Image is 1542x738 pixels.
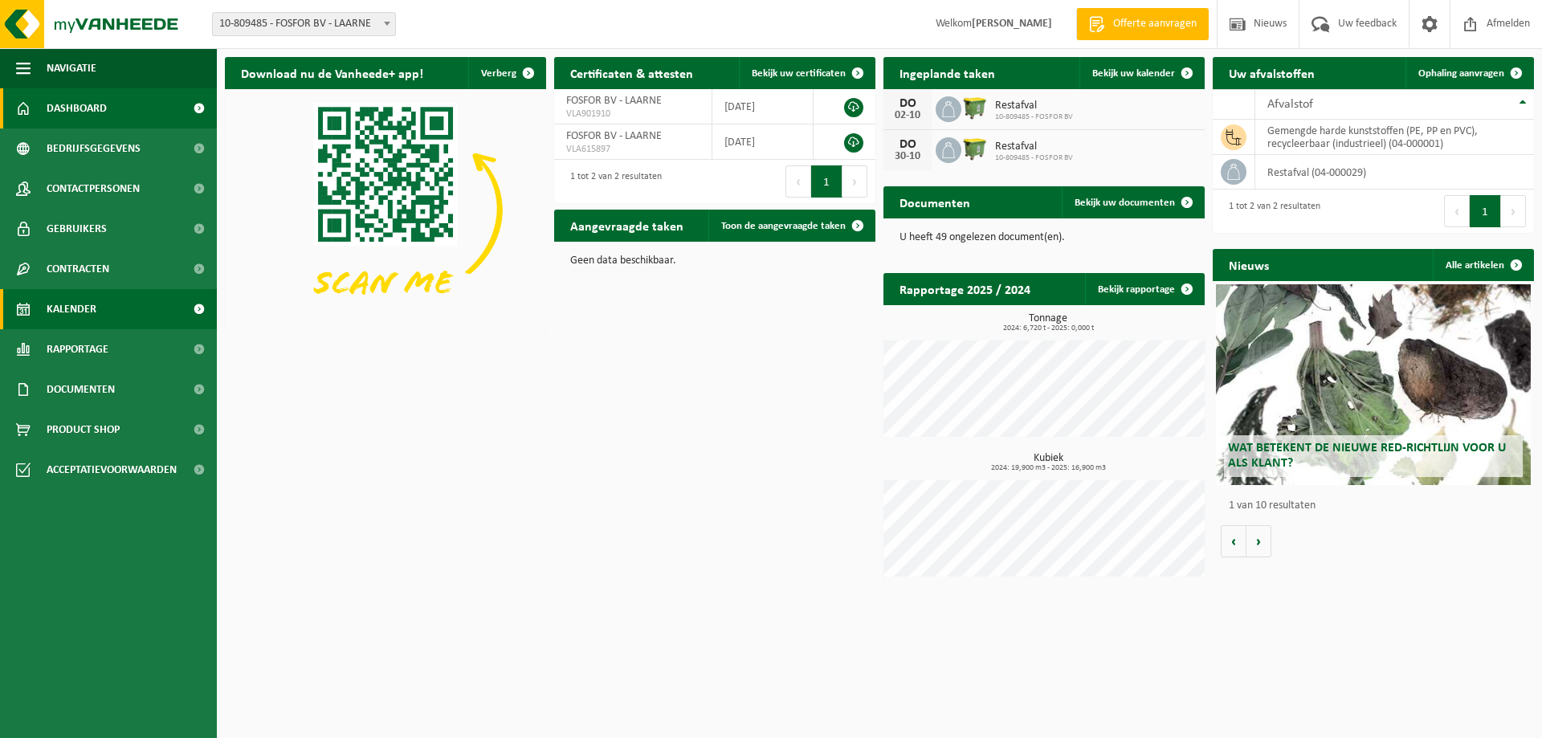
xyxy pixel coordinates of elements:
span: Afvalstof [1267,98,1313,111]
span: Product Shop [47,410,120,450]
h3: Tonnage [891,313,1205,332]
h2: Nieuws [1213,249,1285,280]
button: Next [842,165,867,198]
span: VLA615897 [566,143,700,156]
div: DO [891,97,924,110]
h2: Certificaten & attesten [554,57,709,88]
img: Download de VHEPlus App [225,89,546,330]
td: [DATE] [712,89,814,124]
span: Toon de aangevraagde taken [721,221,846,231]
a: Bekijk uw documenten [1062,186,1203,218]
span: 10-809485 - FOSFOR BV - LAARNE [212,12,396,36]
span: Offerte aanvragen [1109,16,1201,32]
a: Alle artikelen [1433,249,1532,281]
span: Gebruikers [47,209,107,249]
button: Verberg [468,57,545,89]
button: Previous [1444,195,1470,227]
a: Wat betekent de nieuwe RED-richtlijn voor u als klant? [1216,284,1531,485]
td: gemengde harde kunststoffen (PE, PP en PVC), recycleerbaar (industrieel) (04-000001) [1255,120,1534,155]
span: Restafval [995,100,1073,112]
img: WB-1100-HPE-GN-50 [961,94,989,121]
span: Bekijk uw documenten [1075,198,1175,208]
span: Bedrijfsgegevens [47,128,141,169]
span: 2024: 19,900 m3 - 2025: 16,900 m3 [891,464,1205,472]
span: Wat betekent de nieuwe RED-richtlijn voor u als klant? [1228,442,1506,470]
div: 02-10 [891,110,924,121]
span: Kalender [47,289,96,329]
a: Bekijk uw kalender [1079,57,1203,89]
h2: Ingeplande taken [883,57,1011,88]
button: Vorige [1221,525,1246,557]
span: Verberg [481,68,516,79]
td: restafval (04-000029) [1255,155,1534,190]
img: WB-1100-HPE-GN-50 [961,135,989,162]
span: Navigatie [47,48,96,88]
button: Next [1501,195,1526,227]
p: Geen data beschikbaar. [570,255,859,267]
span: Bekijk uw kalender [1092,68,1175,79]
span: Acceptatievoorwaarden [47,450,177,490]
h3: Kubiek [891,453,1205,472]
div: 30-10 [891,151,924,162]
span: VLA901910 [566,108,700,120]
h2: Download nu de Vanheede+ app! [225,57,439,88]
p: 1 van 10 resultaten [1229,500,1526,512]
a: Bekijk rapportage [1085,273,1203,305]
div: 1 tot 2 van 2 resultaten [1221,194,1320,229]
button: 1 [811,165,842,198]
h2: Rapportage 2025 / 2024 [883,273,1046,304]
span: Contactpersonen [47,169,140,209]
h2: Aangevraagde taken [554,210,700,241]
h2: Uw afvalstoffen [1213,57,1331,88]
span: 10-809485 - FOSFOR BV [995,112,1073,122]
a: Bekijk uw certificaten [739,57,874,89]
span: Ophaling aanvragen [1418,68,1504,79]
p: U heeft 49 ongelezen document(en). [899,232,1189,243]
span: Bekijk uw certificaten [752,68,846,79]
div: DO [891,138,924,151]
h2: Documenten [883,186,986,218]
span: 10-809485 - FOSFOR BV - LAARNE [213,13,395,35]
span: Rapportage [47,329,108,369]
a: Toon de aangevraagde taken [708,210,874,242]
span: Dashboard [47,88,107,128]
strong: [PERSON_NAME] [972,18,1052,30]
span: 10-809485 - FOSFOR BV [995,153,1073,163]
button: Previous [785,165,811,198]
button: Volgende [1246,525,1271,557]
button: 1 [1470,195,1501,227]
td: [DATE] [712,124,814,160]
a: Offerte aanvragen [1076,8,1209,40]
span: Restafval [995,141,1073,153]
span: FOSFOR BV - LAARNE [566,130,662,142]
a: Ophaling aanvragen [1405,57,1532,89]
span: Contracten [47,249,109,289]
span: Documenten [47,369,115,410]
span: FOSFOR BV - LAARNE [566,95,662,107]
span: 2024: 6,720 t - 2025: 0,000 t [891,324,1205,332]
div: 1 tot 2 van 2 resultaten [562,164,662,199]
